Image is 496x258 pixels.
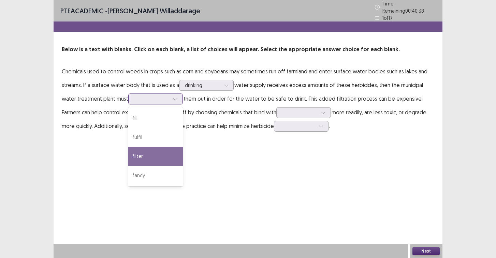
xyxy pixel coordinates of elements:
[62,64,434,133] p: Chemicals used to control weeds in crops such as corn and soybeans may sometimes run off farmland...
[60,6,200,16] p: - [PERSON_NAME] Willaddarage
[128,109,183,128] div: fill
[128,147,183,166] div: filter
[382,14,393,21] p: 1 of 17
[412,247,440,255] button: Next
[128,166,183,185] div: fancy
[62,45,434,54] p: Below is a text with blanks. Click on each blank, a list of choices will appear. Select the appro...
[128,128,183,147] div: fulfil
[185,80,220,90] div: drinking
[60,6,103,15] span: PTE academic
